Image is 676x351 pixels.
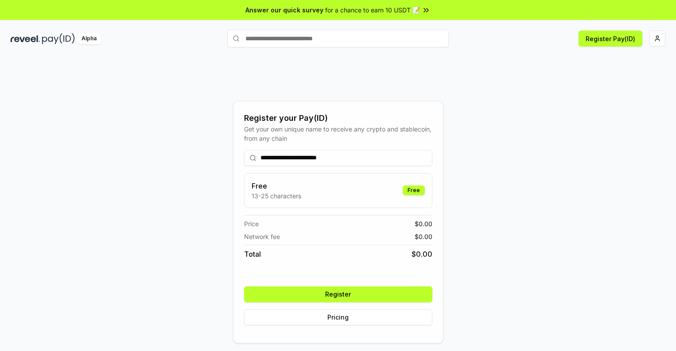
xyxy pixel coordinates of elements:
[252,191,301,201] p: 13-25 characters
[244,219,259,228] span: Price
[244,286,432,302] button: Register
[403,185,425,195] div: Free
[252,181,301,191] h3: Free
[579,31,642,46] button: Register Pay(ID)
[325,5,420,15] span: for a chance to earn 10 USDT 📝
[42,33,75,44] img: pay_id
[77,33,101,44] div: Alpha
[244,124,432,143] div: Get your own unique name to receive any crypto and stablecoin, from any chain
[244,112,432,124] div: Register your Pay(ID)
[245,5,323,15] span: Answer our quick survey
[244,249,261,259] span: Total
[244,309,432,325] button: Pricing
[412,249,432,259] span: $ 0.00
[415,219,432,228] span: $ 0.00
[244,232,280,241] span: Network fee
[415,232,432,241] span: $ 0.00
[11,33,40,44] img: reveel_dark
